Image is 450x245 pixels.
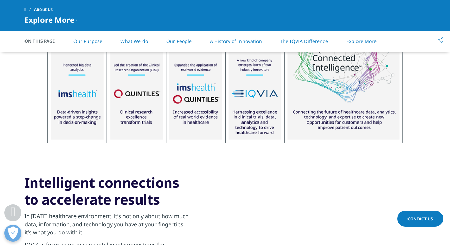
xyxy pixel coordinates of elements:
[280,38,328,44] a: The IQVIA Difference
[407,216,433,222] span: Contact Us
[24,174,189,208] h3: Intelligent connections to accelerate results
[4,225,21,242] button: Open Preferences
[24,16,74,24] span: Explore More
[73,38,102,44] a: Our Purpose
[346,38,377,44] a: Explore More
[397,211,443,227] a: Contact Us
[120,38,148,44] a: What We do
[210,38,262,44] a: A History of Innovation
[24,212,189,241] p: In [DATE] healthcare environment, it’s not only about how much data, information, and technology ...
[34,3,53,16] span: About Us
[166,38,192,44] a: Our People
[24,38,62,44] span: On This Page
